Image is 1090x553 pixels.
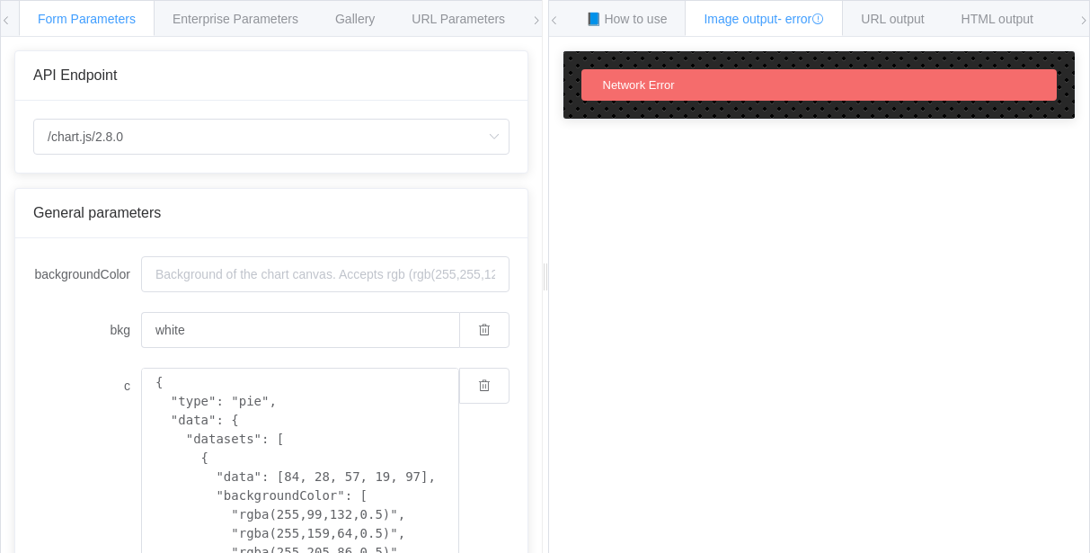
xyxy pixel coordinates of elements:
[335,12,375,26] span: Gallery
[704,12,824,26] span: Image output
[412,12,505,26] span: URL Parameters
[38,12,136,26] span: Form Parameters
[586,12,668,26] span: 📘 How to use
[33,368,141,404] label: c
[33,312,141,348] label: bkg
[33,205,161,220] span: General parameters
[861,12,924,26] span: URL output
[777,12,824,26] span: - error
[603,78,675,92] span: Network Error
[33,256,141,292] label: backgroundColor
[962,12,1033,26] span: HTML output
[173,12,298,26] span: Enterprise Parameters
[141,256,510,292] input: Background of the chart canvas. Accepts rgb (rgb(255,255,120)), colors (red), and url-encoded hex...
[33,67,117,83] span: API Endpoint
[33,119,510,155] input: Select
[141,312,459,348] input: Background of the chart canvas. Accepts rgb (rgb(255,255,120)), colors (red), and url-encoded hex...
